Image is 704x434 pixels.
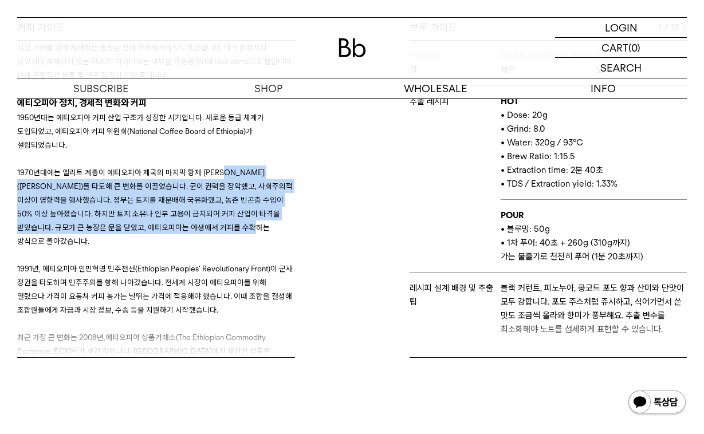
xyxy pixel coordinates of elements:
[352,78,520,98] p: WHOLESALE
[501,96,519,106] b: HOT
[600,58,642,78] p: SEARCH
[17,264,49,273] span: 1991년, 에
[17,264,293,314] span: 티오피아 인민혁명 민주전선(Ethiopian Peoples’ Revolutionary Front)이 군사 정권을 타도하며 민주주의를 향해 나아갔습니다. 전세계 시장이 에티오피...
[501,222,687,236] p: • 블루밍: 50g
[601,38,628,57] p: CART
[627,389,687,417] img: 카카오톡 채널 1:1 채팅 버튼
[555,18,687,38] a: LOGIN
[17,97,147,108] b: 에티오피아 정치, 경제적 변화와 커피
[339,38,366,57] img: 로고
[17,78,184,98] a: SUBSCRIBE
[501,122,687,136] p: • Grind: 8.0
[605,18,638,37] p: LOGIN
[410,281,501,309] p: 레시피 설계 배경 및 추출 팁
[628,38,640,57] p: (0)
[555,38,687,58] a: CART (0)
[501,236,687,250] p: • 1차 푸어: 40초 + 260g (310g까지)
[520,78,687,98] p: INFO
[184,78,352,98] a: SHOP
[410,94,501,108] p: 추출 레시피
[501,177,687,191] p: • TDS / Extraction yield: 1.33%
[501,281,687,336] p: 블랙 커런트, 피노누아, 콩코드 포도 향과 산미와 단맛이 모두 강합니다. 포도 주스처럼 쥬시하고, 식어가면서 쓴 맛도 조금씩 올라와 향미가 풍부해요. 추출 변수를 최소화해야 ...
[501,250,687,263] p: 가는 물줄기로 천천히 푸어 (1분 20초까지)
[501,163,687,177] p: • Extraction time: 2분 40초
[501,108,687,122] p: • Dose: 20g
[501,149,687,163] p: • Brew Ratio: 1:15.5
[17,168,293,246] span: 1970년대에는 엘리트 계층이 에티오피아 제국의 마지막 황제 [PERSON_NAME]([PERSON_NAME])를 타도해 큰 변화를 이끌었습니다. 군이 권력을 장악했고, 사회...
[17,113,264,149] span: 1950년대는 에티오피아 커피 산업 구조가 성장한 시기입니다. 새로운 등급 체계가 도입되었고, 에티오피아 커피 위원회(National Coffee Board of Ethiop...
[501,210,524,220] b: POUR
[501,136,687,149] p: • Water: 320g / 93°C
